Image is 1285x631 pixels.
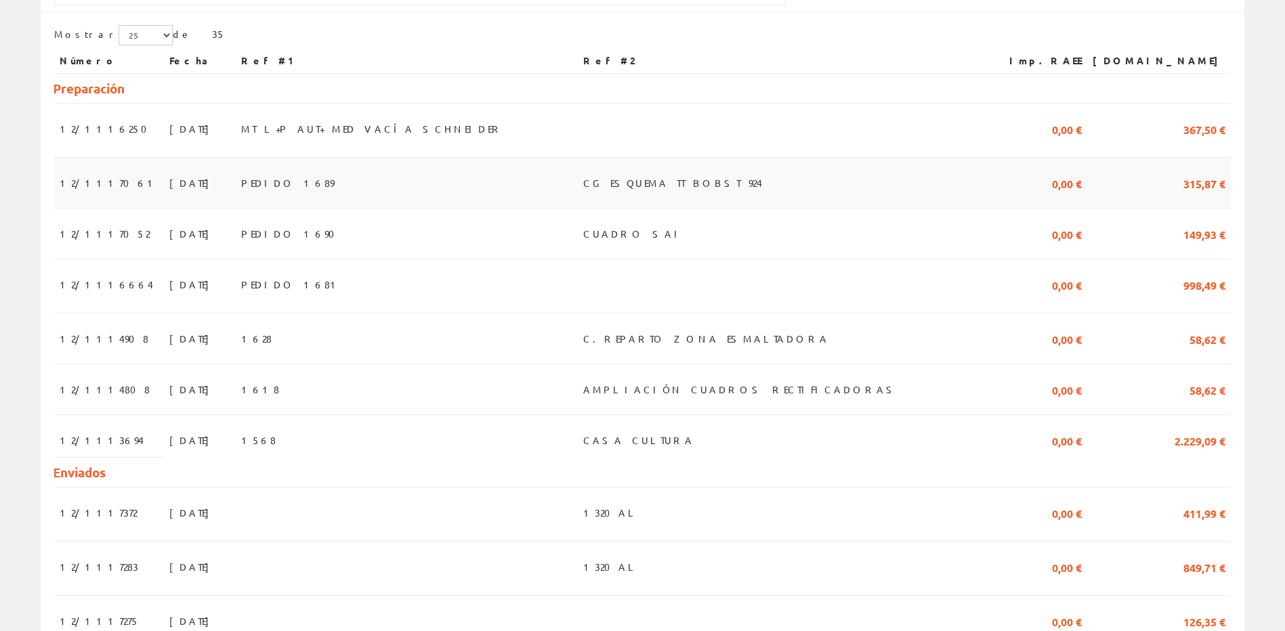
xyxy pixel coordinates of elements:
span: [DATE] [169,378,216,401]
th: Fecha [164,49,236,73]
span: PEDIDO 1681 [241,273,341,296]
span: [DATE] [169,117,216,140]
span: MT L+P AUT+ MED VACÍA SCHNEIDER [241,117,503,140]
span: 0,00 € [1052,222,1082,245]
span: 12/1114908 [60,327,148,350]
span: CUADRO SAI [583,222,683,245]
span: 1618 [241,378,279,401]
span: 12/1113694 [60,429,144,452]
span: 1320AL [583,501,639,524]
span: 1320AL [583,555,639,578]
div: de 35 [54,25,1231,49]
span: 12/1114808 [60,378,150,401]
span: CASA CULTURA [583,429,694,452]
span: [DATE] [169,171,216,194]
span: 0,00 € [1052,501,1082,524]
span: Preparación [53,80,125,97]
span: C.REPARTO ZONA ESMALTADORA [583,327,829,350]
span: 58,62 € [1189,327,1225,350]
label: Mostrar [54,25,173,45]
span: 411,99 € [1183,501,1225,524]
span: 0,00 € [1052,555,1082,578]
span: 315,87 € [1183,171,1225,194]
span: 12/1116664 [60,273,153,296]
span: 849,71 € [1183,555,1225,578]
span: [DATE] [169,429,216,452]
span: 12/1116250 [60,117,155,140]
span: 12/1117061 [60,171,159,194]
th: Imp.RAEE [986,49,1087,73]
span: 367,50 € [1183,117,1225,140]
th: Número [54,49,164,73]
span: PEDIDO 1689 [241,171,334,194]
span: PEDIDO 1690 [241,222,343,245]
span: [DATE] [169,273,216,296]
span: [DATE] [169,327,216,350]
span: 0,00 € [1052,378,1082,401]
span: 1628 [241,327,272,350]
th: Ref #1 [236,49,577,73]
span: 0,00 € [1052,273,1082,296]
span: 1568 [241,429,276,452]
span: 149,93 € [1183,222,1225,245]
span: 12/1117052 [60,222,150,245]
span: 12/1117372 [60,501,137,524]
span: CG ESQUEMA TT BOBST 924 [583,171,762,194]
span: Enviados [53,464,106,481]
select: Mostrar [119,25,173,45]
span: 998,49 € [1183,273,1225,296]
th: Ref #2 [578,49,986,73]
span: 0,00 € [1052,429,1082,452]
span: 0,00 € [1052,117,1082,140]
th: [DOMAIN_NAME] [1087,49,1231,73]
span: 58,62 € [1189,378,1225,401]
span: 0,00 € [1052,171,1082,194]
span: 0,00 € [1052,327,1082,350]
span: 2.229,09 € [1175,429,1225,452]
span: [DATE] [169,501,216,524]
span: [DATE] [169,555,216,578]
span: 12/1117283 [60,555,138,578]
span: [DATE] [169,222,216,245]
span: AMPLIACIÓN CUADROS RECTIFICADORAS [583,378,898,401]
